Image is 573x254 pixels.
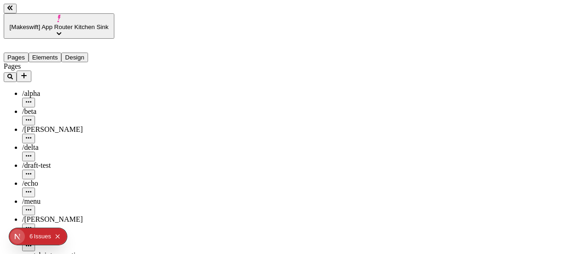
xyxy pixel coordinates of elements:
div: /alpha [22,89,114,98]
div: Demo Page [22,233,114,242]
button: Pages [4,53,29,62]
button: [Makeswift] App Router Kitchen Sink [4,13,114,39]
p: Cookie Test Route [4,7,135,16]
span: [Makeswift] App Router Kitchen Sink [10,24,109,30]
div: Pages [4,62,114,71]
div: /[PERSON_NAME] [22,215,114,224]
button: Add new [17,71,31,82]
div: /draft-test [22,161,114,170]
div: /[PERSON_NAME] [22,125,114,134]
div: /delta [22,143,114,152]
div: /menu [22,197,114,206]
div: /echo [22,179,114,188]
div: /beta [22,107,114,116]
button: Elements [29,53,62,62]
button: Design [61,53,88,62]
